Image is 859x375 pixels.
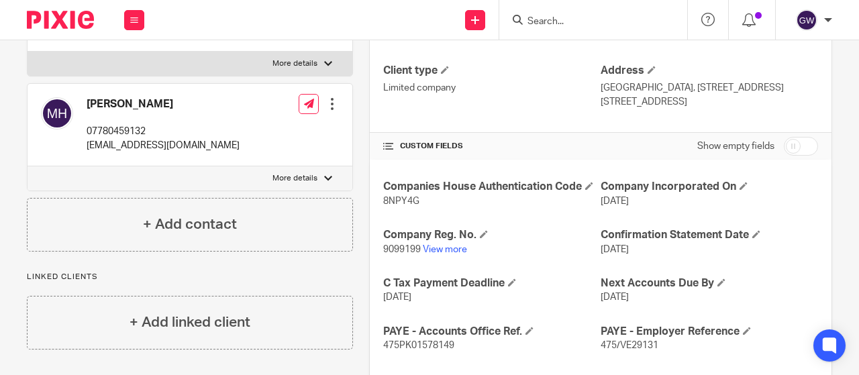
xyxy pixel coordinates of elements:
span: 475/VE29131 [601,341,658,350]
h4: + Add linked client [130,312,250,333]
h4: + Add contact [143,214,237,235]
h4: Confirmation Statement Date [601,228,818,242]
h4: Address [601,64,818,78]
img: svg%3E [796,9,817,31]
input: Search [526,16,647,28]
h4: Companies House Authentication Code [383,180,601,194]
img: Pixie [27,11,94,29]
h4: PAYE - Employer Reference [601,325,818,339]
h4: Client type [383,64,601,78]
label: Show empty fields [697,140,774,153]
p: More details [272,173,317,184]
span: 8NPY4G [383,197,419,206]
h4: Company Reg. No. [383,228,601,242]
h4: Company Incorporated On [601,180,818,194]
p: [EMAIL_ADDRESS][DOMAIN_NAME] [87,139,240,152]
h4: PAYE - Accounts Office Ref. [383,325,601,339]
h4: CUSTOM FIELDS [383,141,601,152]
p: Linked clients [27,272,353,282]
h4: Next Accounts Due By [601,276,818,290]
h4: C Tax Payment Deadline [383,276,601,290]
p: Limited company [383,81,601,95]
span: 475PK01578149 [383,341,454,350]
p: [GEOGRAPHIC_DATA], [STREET_ADDRESS] [601,81,818,95]
span: [DATE] [383,292,411,302]
img: svg%3E [41,97,73,129]
p: [STREET_ADDRESS] [601,95,818,109]
span: 9099199 [383,245,421,254]
span: [DATE] [601,245,629,254]
span: [DATE] [601,197,629,206]
a: View more [423,245,467,254]
h4: [PERSON_NAME] [87,97,240,111]
span: [DATE] [601,292,629,302]
p: 07780459132 [87,125,240,138]
p: More details [272,58,317,69]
